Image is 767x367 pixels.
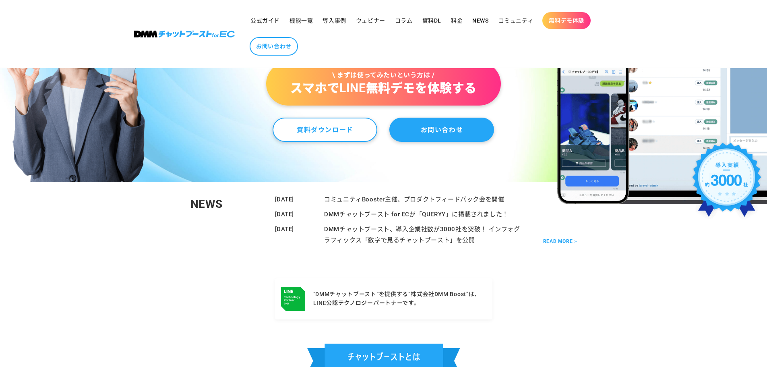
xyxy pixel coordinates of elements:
[318,12,351,29] a: 導入事例
[289,17,313,24] span: 機能一覧
[418,12,446,29] a: 資料DL
[134,31,235,37] img: 株式会社DMM Boost
[324,226,520,244] a: DMMチャットブースト、導入企業社数が3000社を突破！ インフォグラフィックス「数字で見るチャットブースト」を公開
[290,71,477,80] span: \ まずは使ってみたいという方は /
[313,290,481,308] p: “DMMチャットブースト“を提供する “株式会社DMM Boost”は、 LINE公認テクノロジーパートナーです。
[543,237,577,246] a: READ MORE >
[250,17,280,24] span: 公式ガイド
[275,211,294,218] time: [DATE]
[446,12,467,29] a: 料金
[324,196,504,203] a: コミュニティBooster主催、プロダクトフィードバック会を開催
[323,17,346,24] span: 導入事例
[250,37,298,56] a: お問い合わせ
[422,17,441,24] span: 資料DL
[472,17,488,24] span: NEWS
[351,12,390,29] a: ウェビナー
[285,12,318,29] a: 機能一覧
[356,17,385,24] span: ウェビナー
[273,118,377,142] a: 資料ダウンロード
[389,118,494,142] a: お問い合わせ
[498,17,534,24] span: コミュニティ
[494,12,539,29] a: コミュニティ
[451,17,463,24] span: 料金
[688,139,765,226] img: 導入実績約3000社
[256,43,292,50] span: お問い合わせ
[542,12,591,29] a: 無料デモ体験
[246,12,285,29] a: 公式ガイド
[390,12,418,29] a: コラム
[467,12,493,29] a: NEWS
[190,194,275,246] div: NEWS
[275,196,294,203] time: [DATE]
[275,226,294,233] time: [DATE]
[324,211,509,218] a: DMMチャットブースト for ECが「QUERYY」に掲載されました！
[266,62,501,106] a: \ まずは使ってみたいという方は /スマホでLINE無料デモを体験する
[549,17,584,24] span: 無料デモ体験
[395,17,413,24] span: コラム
